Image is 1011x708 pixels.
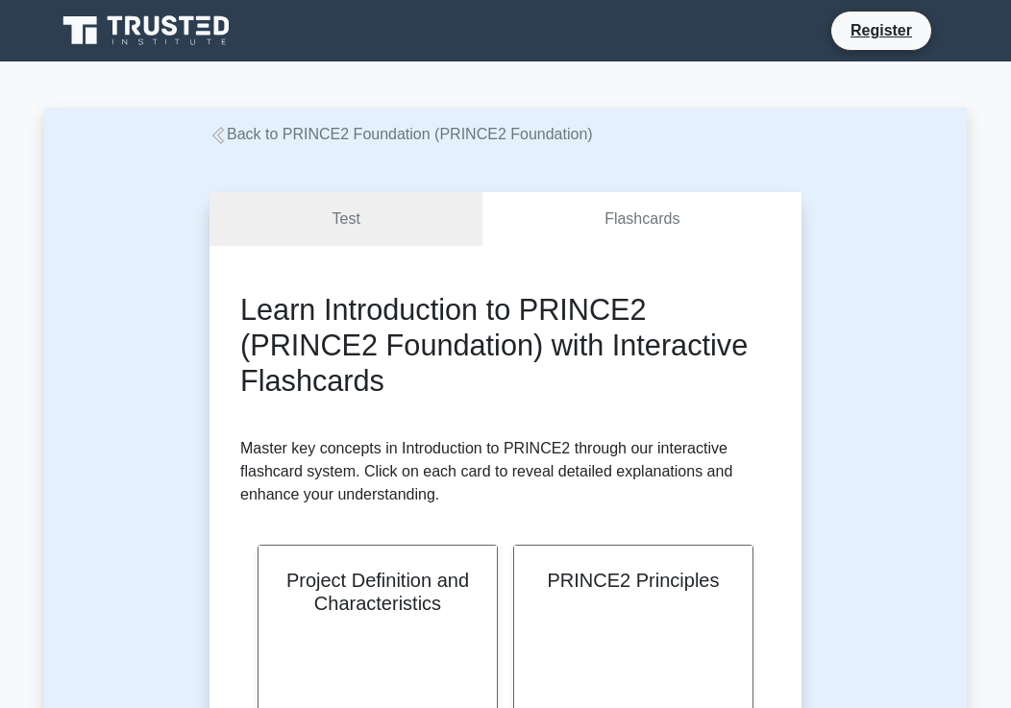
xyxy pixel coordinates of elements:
[839,18,924,42] a: Register
[210,192,482,247] a: Test
[240,437,771,506] p: Master key concepts in Introduction to PRINCE2 through our interactive flashcard system. Click on...
[282,569,474,615] h2: Project Definition and Characteristics
[482,192,801,247] a: Flashcards
[537,569,729,592] h2: PRINCE2 Principles
[210,126,593,142] a: Back to PRINCE2 Foundation (PRINCE2 Foundation)
[240,292,771,398] h2: Learn Introduction to PRINCE2 (PRINCE2 Foundation) with Interactive Flashcards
